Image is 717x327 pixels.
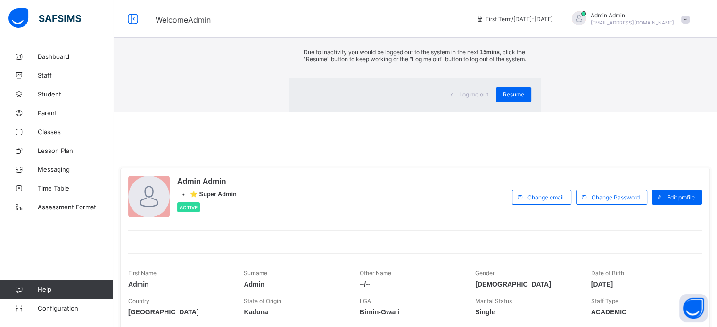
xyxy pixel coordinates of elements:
span: [DATE] [591,280,692,288]
span: Configuration [38,304,113,312]
strong: 15mins [480,49,499,56]
span: Staff Type [591,297,618,304]
span: Active [180,205,198,210]
span: Gender [475,270,494,277]
span: session/term information [476,16,553,23]
span: Admin [128,280,230,288]
span: Lesson Plan [38,147,113,154]
span: Admin Admin [177,177,237,186]
span: Surname [244,270,267,277]
span: ⭐ Super Admin [190,191,237,198]
span: [GEOGRAPHIC_DATA] [128,308,230,316]
span: Birnin-Gwari [360,308,461,316]
span: Help [38,286,113,293]
span: Admin [244,280,345,288]
span: Assessment Format [38,203,113,211]
span: --/-- [360,280,461,288]
span: Single [475,308,577,316]
span: Date of Birth [591,270,624,277]
span: Change Password [592,194,640,201]
span: Dashboard [38,53,113,60]
span: Admin Admin [591,12,674,19]
span: Edit profile [667,194,695,201]
span: Other Name [360,270,391,277]
span: [DEMOGRAPHIC_DATA] [475,280,577,288]
span: Resume [503,91,524,98]
span: Change email [527,194,564,201]
span: [EMAIL_ADDRESS][DOMAIN_NAME] [591,20,674,25]
span: ACADEMIC [591,308,692,316]
span: Parent [38,109,113,117]
span: State of Origin [244,297,281,304]
button: Open asap [679,294,708,322]
p: Due to inactivity you would be logged out to the system in the next , click the "Resume" button t... [304,48,526,63]
div: • [177,191,237,198]
span: First Name [128,270,157,277]
span: Student [38,90,113,98]
span: Time Table [38,184,113,192]
span: Kaduna [244,308,345,316]
span: Classes [38,128,113,136]
span: Log me out [459,91,488,98]
span: Welcome Admin [156,15,211,24]
img: safsims [8,8,81,28]
span: LGA [360,297,371,304]
span: Country [128,297,149,304]
div: AdminAdmin [562,11,694,27]
span: Marital Status [475,297,512,304]
span: Messaging [38,166,113,173]
span: Staff [38,72,113,79]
